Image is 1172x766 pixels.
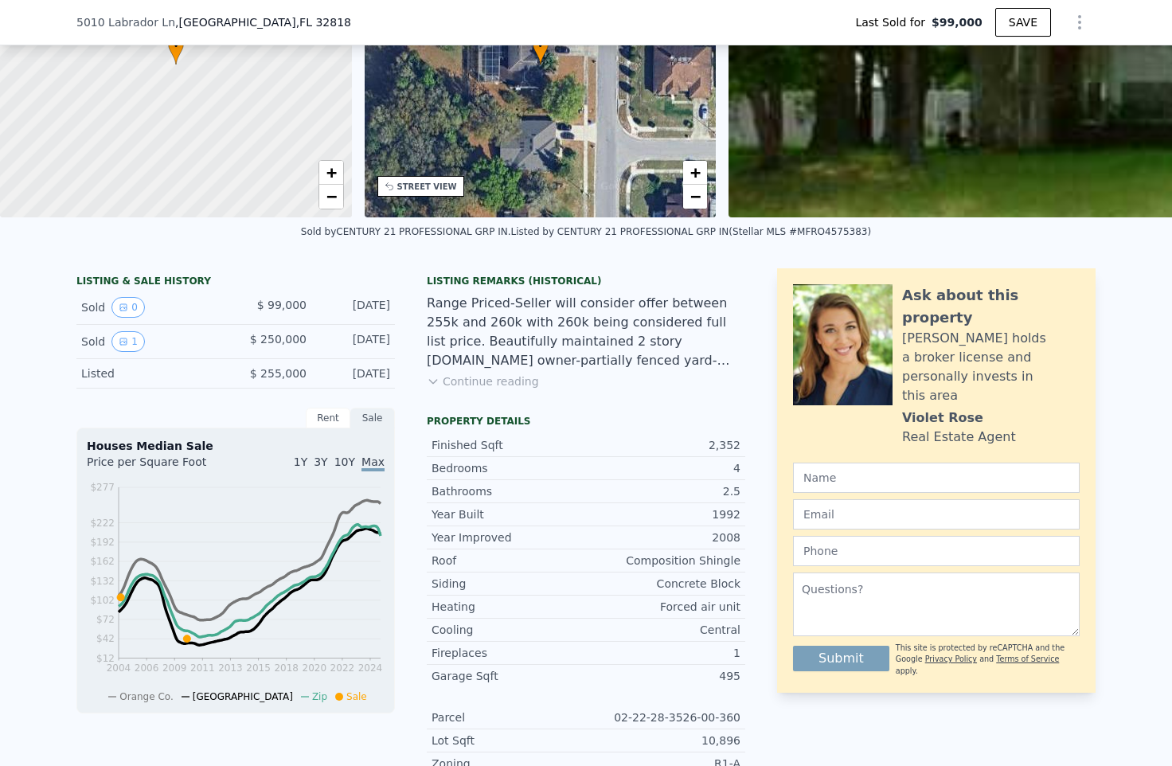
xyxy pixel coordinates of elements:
div: Sold [81,297,223,318]
tspan: $72 [96,614,115,625]
div: 2,352 [586,437,740,453]
tspan: 2013 [218,662,243,674]
span: − [326,186,336,206]
div: Year Improved [432,530,586,545]
div: Bathrooms [432,483,586,499]
span: , FL 32818 [296,16,351,29]
a: Zoom out [683,185,707,209]
span: + [690,162,701,182]
tspan: $42 [96,633,115,644]
button: Submit [793,646,889,671]
div: Heating [432,599,586,615]
div: Real Estate Agent [902,428,1016,447]
div: Listing Remarks (Historical) [427,275,745,287]
div: Fireplaces [432,645,586,661]
div: 2.5 [586,483,740,499]
tspan: 2022 [330,662,355,674]
tspan: 2011 [190,662,215,674]
input: Phone [793,536,1080,566]
div: STREET VIEW [397,181,457,193]
div: Ask about this property [902,284,1080,329]
span: $ 255,000 [250,367,307,380]
button: View historical data [111,331,145,352]
div: Rent [306,408,350,428]
span: Zip [312,691,327,702]
div: [PERSON_NAME] holds a broker license and personally invests in this area [902,329,1080,405]
tspan: $277 [90,482,115,493]
div: Bedrooms [432,460,586,476]
span: Sale [346,691,367,702]
div: [DATE] [319,365,390,381]
div: Roof [432,553,586,569]
button: Continue reading [427,373,539,389]
tspan: $132 [90,576,115,587]
div: Garage Sqft [432,668,586,684]
span: $ 250,000 [250,333,307,346]
div: 495 [586,668,740,684]
span: • [533,39,549,53]
div: Forced air unit [586,599,740,615]
tspan: 2009 [162,662,187,674]
div: Siding [432,576,586,592]
div: Concrete Block [586,576,740,592]
tspan: $192 [90,537,115,548]
div: Property details [427,415,745,428]
tspan: $12 [96,653,115,664]
div: Finished Sqft [432,437,586,453]
button: SAVE [995,8,1051,37]
div: Violet Rose [902,408,983,428]
input: Name [793,463,1080,493]
div: Houses Median Sale [87,438,385,454]
a: Zoom in [319,161,343,185]
tspan: $162 [90,556,115,567]
div: 1 [586,645,740,661]
tspan: 2018 [274,662,299,674]
tspan: 2015 [246,662,271,674]
a: Zoom out [319,185,343,209]
div: Central [586,622,740,638]
span: + [326,162,336,182]
span: Last Sold for [855,14,932,30]
div: 1992 [586,506,740,522]
span: 5010 Labrador Ln [76,14,175,30]
span: 1Y [294,455,307,468]
div: • [533,37,549,64]
span: Max [361,455,385,471]
div: Listed [81,365,223,381]
div: [DATE] [319,297,390,318]
div: Composition Shingle [586,553,740,569]
div: Sold by CENTURY 21 PROFESSIONAL GRP IN . [301,226,511,237]
div: Lot Sqft [432,733,586,748]
span: − [690,186,701,206]
a: Privacy Policy [925,655,977,663]
span: • [168,39,184,53]
tspan: 2024 [358,662,383,674]
span: [GEOGRAPHIC_DATA] [193,691,293,702]
div: Price per Square Foot [87,454,236,479]
div: Sale [350,408,395,428]
div: 4 [586,460,740,476]
button: Show Options [1064,6,1096,38]
div: Listed by CENTURY 21 PROFESSIONAL GRP IN (Stellar MLS #MFRO4575383) [511,226,872,237]
div: 02-22-28-3526-00-360 [586,709,740,725]
tspan: $102 [90,595,115,606]
tspan: $222 [90,518,115,529]
div: Cooling [432,622,586,638]
a: Terms of Service [996,655,1059,663]
span: Orange Co. [119,691,173,702]
div: Range Priced-Seller will consider offer between 255k and 260k with 260k being considered full lis... [427,294,745,370]
div: 2008 [586,530,740,545]
span: 10Y [334,455,355,468]
span: , [GEOGRAPHIC_DATA] [175,14,351,30]
div: • [168,37,184,64]
input: Email [793,499,1080,530]
div: Sold [81,331,223,352]
tspan: 2020 [303,662,327,674]
div: Parcel [432,709,586,725]
div: LISTING & SALE HISTORY [76,275,395,291]
tspan: 2004 [107,662,131,674]
div: This site is protected by reCAPTCHA and the Google and apply. [896,643,1080,677]
tspan: 2006 [135,662,159,674]
span: $ 99,000 [257,299,307,311]
button: View historical data [111,297,145,318]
